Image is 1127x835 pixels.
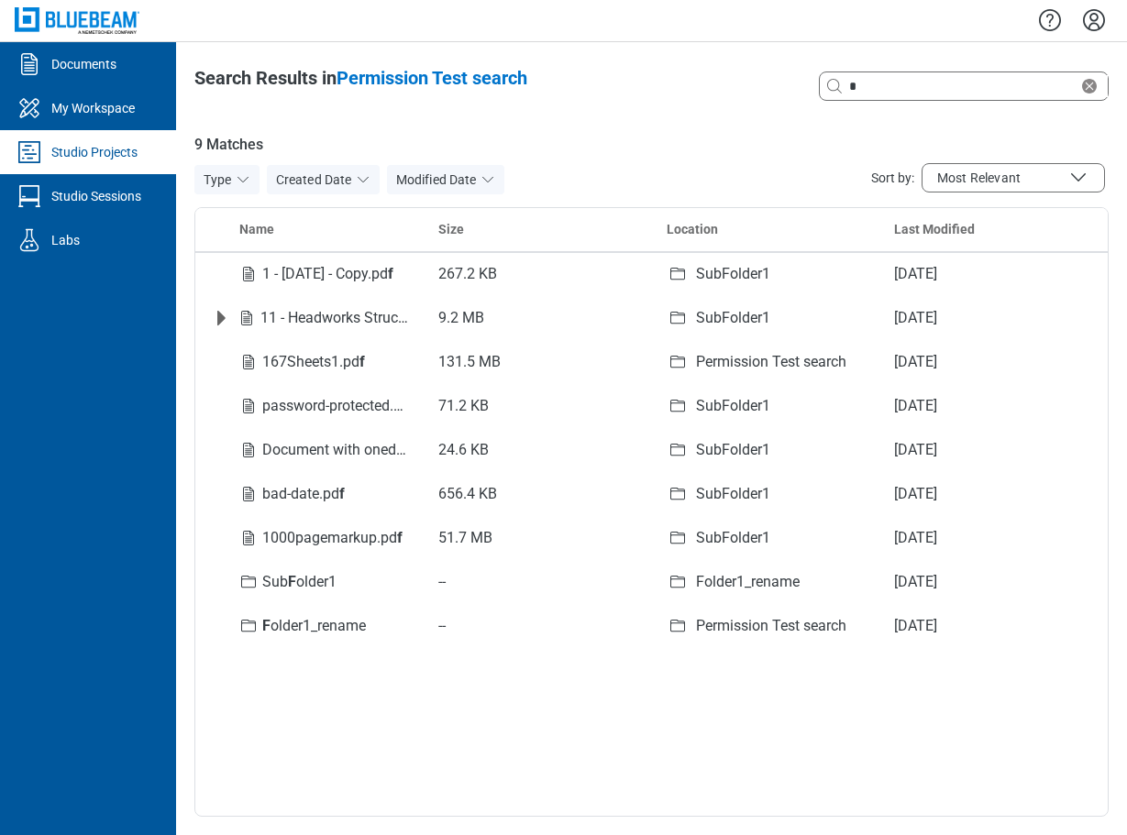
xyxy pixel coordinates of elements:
svg: File-icon [238,351,260,373]
span: 1000pagemarkup.pd [262,529,403,546]
svg: Studio Projects [15,137,44,167]
div: Permission Test search [696,351,846,373]
svg: Studio Sessions [15,181,44,211]
svg: Folder-icon [238,571,260,593]
em: f [339,485,345,502]
svg: folder-icon [667,527,689,549]
td: 9.2 MB [424,296,652,340]
td: 267.2 KB [424,252,652,296]
button: Type [194,165,260,194]
span: 1 - [DATE] - Copy.pd [262,265,393,282]
span: Sort by: [871,169,914,187]
svg: folder-icon [667,395,689,417]
td: 656.4 KB [424,472,652,516]
em: f [388,265,393,282]
svg: folder-icon [667,307,689,329]
svg: File-icon [236,307,258,329]
td: 71.2 KB [424,384,652,428]
div: SubFolder1 [696,527,770,549]
td: [DATE] [879,472,1108,516]
div: Folder1_rename [696,571,800,593]
div: Documents [51,55,116,73]
div: Studio Projects [51,143,138,161]
span: 11 - Headworks Structural .pd [260,309,457,326]
td: [DATE] [879,384,1108,428]
svg: File-icon [238,395,260,417]
td: [DATE] [879,516,1108,560]
img: Bluebeam, Inc. [15,7,139,34]
div: Clear search [1078,75,1108,97]
div: Studio Sessions [51,187,141,205]
button: Created Date [267,165,380,194]
td: [DATE] [879,296,1108,340]
td: [DATE] [879,428,1108,472]
div: SubFolder1 [696,395,770,417]
td: [DATE] [879,340,1108,384]
span: 9 Matches [194,134,1109,156]
button: Expand row [210,307,232,329]
svg: folder-icon [667,439,689,461]
svg: Folder-icon [238,615,260,637]
button: Modified Date [387,165,504,194]
span: Sub older1 [262,573,337,590]
svg: Documents [15,49,44,79]
div: SubFolder1 [696,483,770,505]
table: bb-data-table [195,208,1108,648]
div: SubFolder1 [696,307,770,329]
svg: File-icon [238,263,260,285]
div: My Workspace [51,99,135,117]
span: Most Relevant [937,169,1021,187]
svg: folder-icon [667,615,689,637]
td: 51.7 MB [424,516,652,560]
td: -- [424,560,652,604]
td: [DATE] [879,252,1108,296]
svg: Labs [15,225,44,255]
td: 24.6 KB [424,428,652,472]
svg: folder-icon [667,263,689,285]
span: 167Sheets1.pd [262,353,365,370]
em: F [262,617,271,634]
td: 131.5 MB [424,340,652,384]
svg: File-icon [238,483,260,505]
span: bad-date.pd [262,485,345,502]
button: Settings [1079,5,1109,36]
td: -- [424,604,652,648]
div: Search Results in [194,65,527,91]
svg: folder-icon [667,483,689,505]
div: SubFolder1 [696,439,770,461]
em: f [397,529,403,546]
div: SubFolder1 [696,263,770,285]
div: Labs [51,231,80,249]
span: password-protected.pd [262,397,415,414]
svg: File-icon [238,439,260,461]
svg: folder-icon [667,351,689,373]
td: [DATE] [879,560,1108,604]
svg: File-icon [238,527,260,549]
em: F [288,573,296,590]
svg: My Workspace [15,93,44,123]
div: Clear search [819,71,1109,101]
div: Permission Test search [696,615,846,637]
svg: folder-icon [667,571,689,593]
span: Permission Test search [337,67,527,89]
em: f [359,353,365,370]
span: Document with onedrive markups.pd [262,441,505,458]
button: Sort by: [922,163,1105,192]
td: [DATE] [879,604,1108,648]
span: older1_rename [262,617,366,634]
